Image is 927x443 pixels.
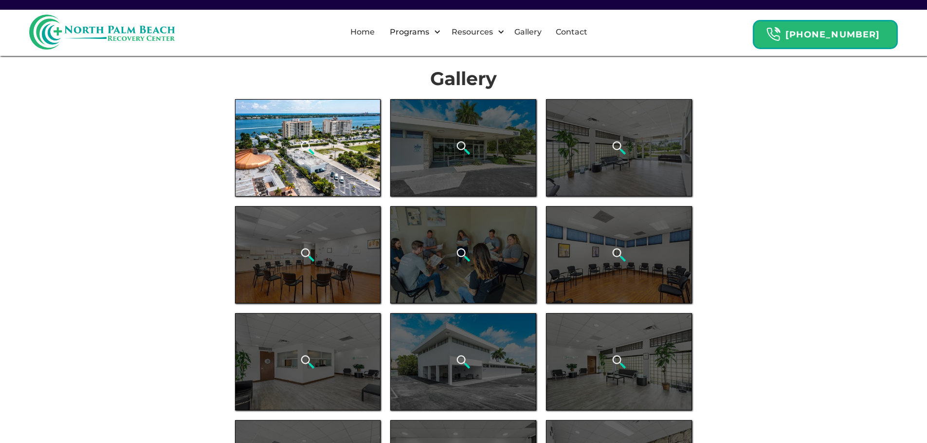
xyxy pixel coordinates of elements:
a: open lightbox [235,313,381,410]
a: open lightbox [390,99,536,196]
div: Programs [387,26,432,38]
a: Home [345,17,381,48]
div: Programs [382,17,443,48]
a: open lightbox [390,206,536,303]
div: Resources [443,17,507,48]
a: Gallery [509,17,547,48]
a: open lightbox [235,99,381,196]
a: open lightbox [235,206,381,303]
img: Header Calendar Icons [766,27,781,42]
strong: [PHONE_NUMBER] [785,29,880,40]
a: open lightbox [546,313,692,410]
div: Resources [449,26,495,38]
a: open lightbox [390,313,536,410]
a: Header Calendar Icons[PHONE_NUMBER] [753,15,898,49]
a: open lightbox [546,99,692,196]
h1: Gallery [235,68,692,89]
a: Contact [550,17,593,48]
a: open lightbox [546,206,692,303]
